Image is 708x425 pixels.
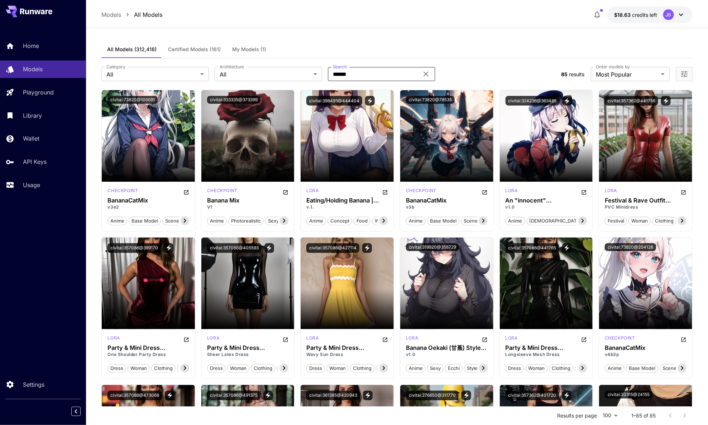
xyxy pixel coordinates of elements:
[575,363,599,373] button: realistic
[362,243,372,253] button: View trigger words
[350,363,374,373] button: clothing
[207,197,289,204] h3: Banana Mix
[134,10,162,19] a: All Models
[207,351,289,358] p: Sheer Latex Dress
[107,197,189,204] h3: BananaCatMix
[107,46,157,53] span: All Models (312,418)
[406,96,455,104] button: civitai:73820@78535
[107,345,189,351] div: Party & Mini Dress Collection by CrunchyBanana
[581,335,587,343] button: Open in CivitAI
[372,216,394,225] button: woman
[306,335,319,343] div: SD 1.5
[177,363,201,373] button: realistic
[506,363,524,373] button: dress
[406,218,425,225] span: anime
[372,218,394,225] span: woman
[461,216,485,225] button: scenery
[207,335,219,343] div: SD 1.5
[107,187,138,194] p: checkpoint
[71,407,81,416] button: Collapse sidebar
[107,335,120,341] p: lora
[183,187,189,196] button: Open in CivitAI
[406,216,426,225] button: anime
[605,345,687,351] h3: BananaCatMix
[506,345,587,351] h3: Party & Mini Dress Collection by CrunchyBanana
[605,351,687,358] p: v4b3p
[464,365,480,372] span: style
[183,335,189,343] button: Open in CivitAI
[526,363,548,373] button: woman
[406,197,488,204] h3: BananaCatMix
[328,218,352,225] span: concept
[128,363,150,373] button: woman
[227,363,249,373] button: woman
[406,365,425,372] span: anime
[561,71,568,77] span: 85
[333,64,347,70] label: Search
[264,243,274,253] button: View trigger words
[376,363,400,373] button: realistic
[562,391,572,400] button: View trigger words
[207,216,227,225] button: anime
[207,391,260,400] button: civitai:357086@491375
[445,363,463,373] button: ecchi
[232,46,266,53] span: My Models (1)
[306,96,362,106] button: civitai:398493@444404
[605,363,625,373] button: anime
[162,216,186,225] button: scenery
[207,363,226,373] button: dress
[207,345,289,351] h3: Party & Mini Dress Collection by CrunchyBanana
[265,218,281,225] span: sexy
[152,365,175,372] span: clothing
[207,365,225,372] span: dress
[207,243,262,253] button: civitai:357086@405593
[108,365,126,372] span: dress
[506,218,525,225] span: anime
[562,243,572,253] button: View trigger words
[663,9,674,20] div: JB
[506,216,525,225] button: anime
[605,335,635,343] div: SD 1.5
[207,335,219,341] p: lora
[605,216,627,225] button: festival
[605,204,687,210] p: PVC Minidress
[506,335,518,343] div: SD 1.5
[23,111,42,120] p: Library
[77,405,86,418] div: Collapse sidebar
[406,345,488,351] h3: Banana Oekaki (甘蕉) Style (Pony XL)
[605,187,617,194] p: lora
[614,11,657,19] div: $18.6346
[382,335,388,343] button: Open in CivitAI
[23,380,44,389] p: Settings
[207,204,289,210] p: V1
[506,197,587,204] h3: An "innocent" [PERSON_NAME] about a Banana (Concept) (Eating Banana)
[107,391,162,400] button: civitai:357086@473068
[596,70,658,79] span: Most Popular
[23,88,54,97] p: Playground
[283,335,288,343] button: Open in CivitAI
[277,365,300,372] span: realistic
[129,216,161,225] button: base model
[283,187,288,196] button: Open in CivitAI
[229,218,263,225] span: photorealistic
[607,6,693,23] button: $18.6346JB
[506,187,518,196] div: SD 1.5
[406,187,436,194] p: checkpoint
[354,218,370,225] span: food
[506,197,587,204] div: An "innocent" LORA about a Banana (Concept) (Eating Banana)
[563,96,572,106] button: View trigger words
[207,218,226,225] span: anime
[107,187,138,196] div: SD 1.5
[306,351,388,358] p: Wavy Sun Dress
[307,365,325,372] span: dress
[427,218,459,225] span: base model
[107,96,158,104] button: civitai:73820@106691
[107,243,161,253] button: civitai:357086@399170
[526,365,547,372] span: woman
[306,391,360,400] button: civitai:361385@420943
[605,243,656,251] button: civitai:73820@204126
